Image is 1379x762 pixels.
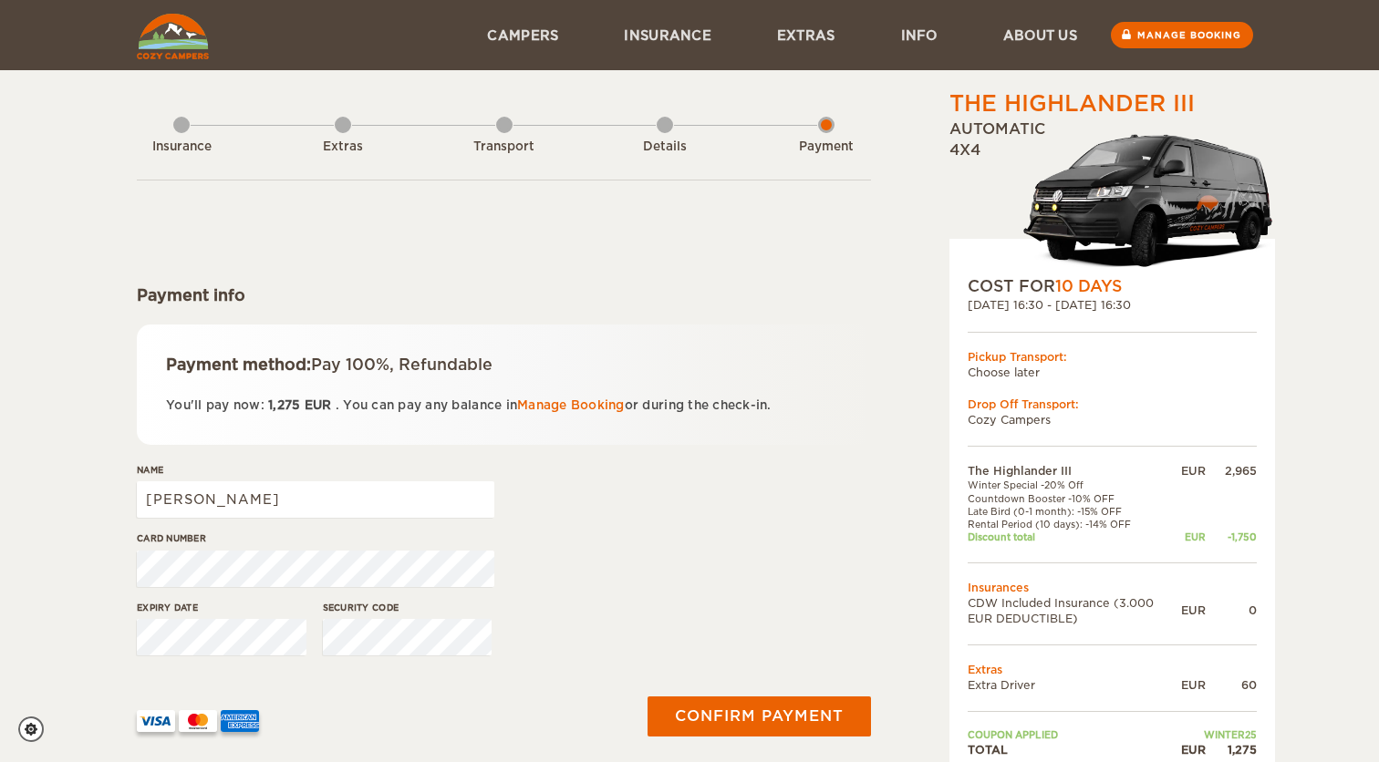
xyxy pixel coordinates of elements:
span: 10 Days [1055,277,1122,295]
div: EUR [1181,602,1206,618]
a: Manage Booking [517,398,625,412]
td: Winter Special -20% Off [968,479,1181,491]
td: Rental Period (10 days): -14% OFF [968,518,1181,530]
div: EUR [1181,677,1206,693]
label: Name [137,463,494,477]
p: You'll pay now: . You can pay any balance in or during the check-in. [166,395,842,416]
img: Cozy Campers [137,14,209,59]
td: Discount total [968,530,1181,543]
div: 1,275 [1206,742,1257,757]
div: 2,965 [1206,463,1257,479]
td: Cozy Campers [968,412,1257,427]
td: The Highlander III [968,463,1181,479]
td: CDW Included Insurance (3.000 EUR DEDUCTIBLE) [968,595,1181,626]
div: Automatic 4x4 [949,119,1275,275]
label: Expiry date [137,601,306,614]
td: Choose later [968,365,1257,380]
label: Card number [137,531,494,545]
button: Confirm payment [648,696,871,736]
span: Pay 100%, Refundable [311,355,493,374]
div: EUR [1181,530,1206,543]
div: Extras [293,139,393,156]
div: 0 [1206,602,1257,618]
td: Extras [968,662,1257,677]
div: Drop Off Transport: [968,396,1257,412]
td: TOTAL [968,742,1181,757]
label: Security code [323,601,493,614]
div: Insurance [131,139,232,156]
div: Payment [776,139,876,156]
div: [DATE] 16:30 - [DATE] 16:30 [968,297,1257,313]
span: 1,275 [268,398,300,412]
div: EUR [1181,742,1206,757]
div: COST FOR [968,275,1257,297]
a: Manage booking [1111,22,1253,48]
div: Details [615,139,715,156]
div: -1,750 [1206,530,1257,543]
img: stor-langur-4.png [1022,125,1275,275]
td: WINTER25 [1181,728,1257,741]
div: Transport [454,139,555,156]
td: Insurances [968,580,1257,595]
div: Payment method: [166,354,842,376]
td: Countdown Booster -10% OFF [968,492,1181,505]
span: EUR [305,398,332,412]
img: mastercard [179,710,217,732]
td: Late Bird (0-1 month): -15% OFF [968,505,1181,518]
img: AMEX [221,710,259,732]
div: 60 [1206,677,1257,693]
img: VISA [137,710,175,732]
div: EUR [1181,463,1206,479]
div: Payment info [137,284,871,306]
td: Coupon applied [968,728,1181,741]
div: Pickup Transport: [968,349,1257,365]
td: Extra Driver [968,677,1181,693]
a: Cookie settings [18,716,56,742]
div: The Highlander III [949,88,1195,119]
